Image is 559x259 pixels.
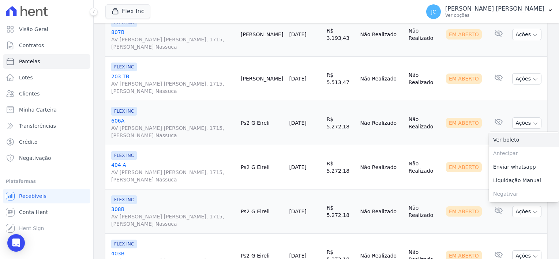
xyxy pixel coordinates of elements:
span: FLEX INC [111,151,137,160]
td: [PERSON_NAME] [238,12,286,57]
a: 807BAV [PERSON_NAME] [PERSON_NAME], 1715, [PERSON_NAME] Nassuca [111,29,235,50]
a: Contratos [3,38,90,53]
a: Minha Carteira [3,102,90,117]
td: Não Realizado [357,101,406,145]
td: R$ 5.272,18 [324,189,357,234]
span: Clientes [19,90,40,97]
button: Ações [512,117,541,129]
p: [PERSON_NAME] [PERSON_NAME] [445,5,544,12]
a: [DATE] [289,31,306,37]
td: Não Realizado [357,189,406,234]
a: Liquidação Manual [489,174,559,187]
button: Ações [512,206,541,217]
td: Não Realizado [357,57,406,101]
a: Parcelas [3,54,90,69]
span: FLEX INC [111,240,137,248]
a: 606AAV [PERSON_NAME] [PERSON_NAME], 1715, [PERSON_NAME] Nassuca [111,117,235,139]
span: Negativar [489,187,559,201]
a: Recebíveis [3,189,90,203]
span: Conta Hent [19,209,48,216]
a: Ver boleto [489,133,559,147]
a: Crédito [3,135,90,149]
td: R$ 5.272,18 [324,101,357,145]
div: Em Aberto [446,206,482,217]
span: AV [PERSON_NAME] [PERSON_NAME], 1715, [PERSON_NAME] Nassuca [111,124,235,139]
td: Não Realizado [406,12,443,57]
div: Plataformas [6,177,87,186]
td: Não Realizado [357,12,406,57]
span: FLEX INC [111,107,137,116]
button: Flex Inc [105,4,150,18]
td: Ps2 G Eireli [238,145,286,189]
a: [DATE] [289,76,306,82]
button: Ações [512,73,541,85]
td: R$ 5.272,18 [324,145,357,189]
a: [DATE] [289,253,306,259]
td: Não Realizado [406,101,443,145]
span: AV [PERSON_NAME] [PERSON_NAME], 1715, [PERSON_NAME] Nassuca [111,36,235,50]
span: FLEX INC [111,63,137,71]
span: AV [PERSON_NAME] [PERSON_NAME], 1715, [PERSON_NAME] Nassuca [111,80,235,95]
td: R$ 3.193,43 [324,12,357,57]
a: Conta Hent [3,205,90,219]
span: Antecipar [489,147,559,160]
a: Visão Geral [3,22,90,37]
a: Lotes [3,70,90,85]
button: Ações [512,29,541,40]
button: JC [PERSON_NAME] [PERSON_NAME] Ver opções [420,1,559,22]
a: Clientes [3,86,90,101]
span: Contratos [19,42,44,49]
a: [DATE] [289,164,306,170]
td: R$ 5.513,47 [324,57,357,101]
td: Ps2 G Eireli [238,189,286,234]
a: 203 TBAV [PERSON_NAME] [PERSON_NAME], 1715, [PERSON_NAME] Nassuca [111,73,235,95]
a: Enviar whatsapp [489,160,559,174]
span: JC [431,9,436,14]
span: Visão Geral [19,26,48,33]
td: Ps2 G Eireli [238,101,286,145]
td: Não Realizado [406,189,443,234]
span: FLEX INC [111,195,137,204]
div: Open Intercom Messenger [7,234,25,252]
div: Em Aberto [446,118,482,128]
a: [DATE] [289,120,306,126]
span: Recebíveis [19,192,46,200]
span: AV [PERSON_NAME] [PERSON_NAME], 1715, [PERSON_NAME] Nassuca [111,169,235,183]
span: Crédito [19,138,38,146]
a: [DATE] [289,209,306,214]
span: Minha Carteira [19,106,57,113]
a: Transferências [3,119,90,133]
a: 404 AAV [PERSON_NAME] [PERSON_NAME], 1715, [PERSON_NAME] Nassuca [111,161,235,183]
td: [PERSON_NAME] [238,57,286,101]
span: Negativação [19,154,51,162]
div: Em Aberto [446,29,482,40]
p: Ver opções [445,12,544,18]
a: 308BAV [PERSON_NAME] [PERSON_NAME], 1715, [PERSON_NAME] Nassuca [111,206,235,228]
div: Em Aberto [446,74,482,84]
a: Negativação [3,151,90,165]
div: Em Aberto [446,162,482,172]
td: Não Realizado [406,57,443,101]
span: Parcelas [19,58,40,65]
td: Não Realizado [357,145,406,189]
span: Transferências [19,122,56,129]
span: Lotes [19,74,33,81]
td: Não Realizado [406,145,443,189]
span: AV [PERSON_NAME] [PERSON_NAME], 1715, [PERSON_NAME] Nassuca [111,213,235,228]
